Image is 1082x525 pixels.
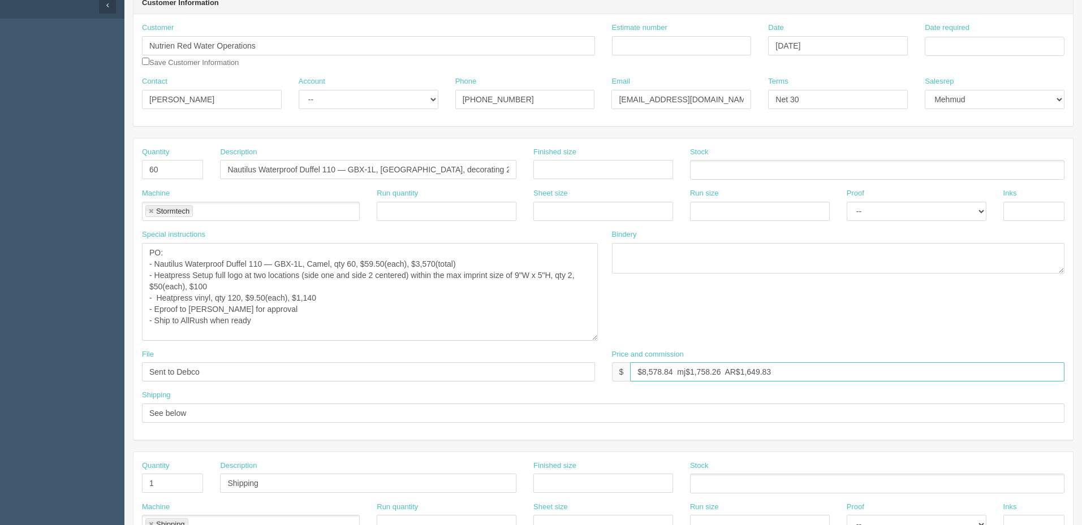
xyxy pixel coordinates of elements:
[612,23,667,33] label: Estimate number
[690,461,709,471] label: Stock
[847,188,864,199] label: Proof
[533,188,568,199] label: Sheet size
[612,362,631,381] div: $
[612,229,637,240] label: Bindery
[690,188,719,199] label: Run size
[612,349,684,360] label: Price and commission
[533,461,576,471] label: Finished size
[533,502,568,513] label: Sheet size
[220,461,257,471] label: Description
[299,76,325,87] label: Account
[690,502,719,513] label: Run size
[533,147,576,158] label: Finished size
[768,76,788,87] label: Terms
[611,76,630,87] label: Email
[142,188,170,199] label: Machine
[156,207,189,215] div: Stormtech
[377,502,418,513] label: Run quantity
[142,349,154,360] label: File
[142,390,171,401] label: Shipping
[768,23,783,33] label: Date
[142,502,170,513] label: Machine
[142,147,169,158] label: Quantity
[220,147,257,158] label: Description
[142,23,174,33] label: Customer
[142,243,598,341] textarea: PO: - Buckhorn 530 Ml. (18 Fl. Oz.) Bottle With Flip Straw WB9713, White, qty 120, $10.14(each), ...
[690,147,709,158] label: Stock
[925,23,969,33] label: Date required
[142,23,595,68] div: Save Customer Information
[455,76,477,87] label: Phone
[142,229,205,240] label: Special instructions
[1003,502,1017,513] label: Inks
[847,502,864,513] label: Proof
[377,188,418,199] label: Run quantity
[142,76,167,87] label: Contact
[142,36,595,55] input: Enter customer name
[1003,188,1017,199] label: Inks
[925,76,954,87] label: Salesrep
[142,461,169,471] label: Quantity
